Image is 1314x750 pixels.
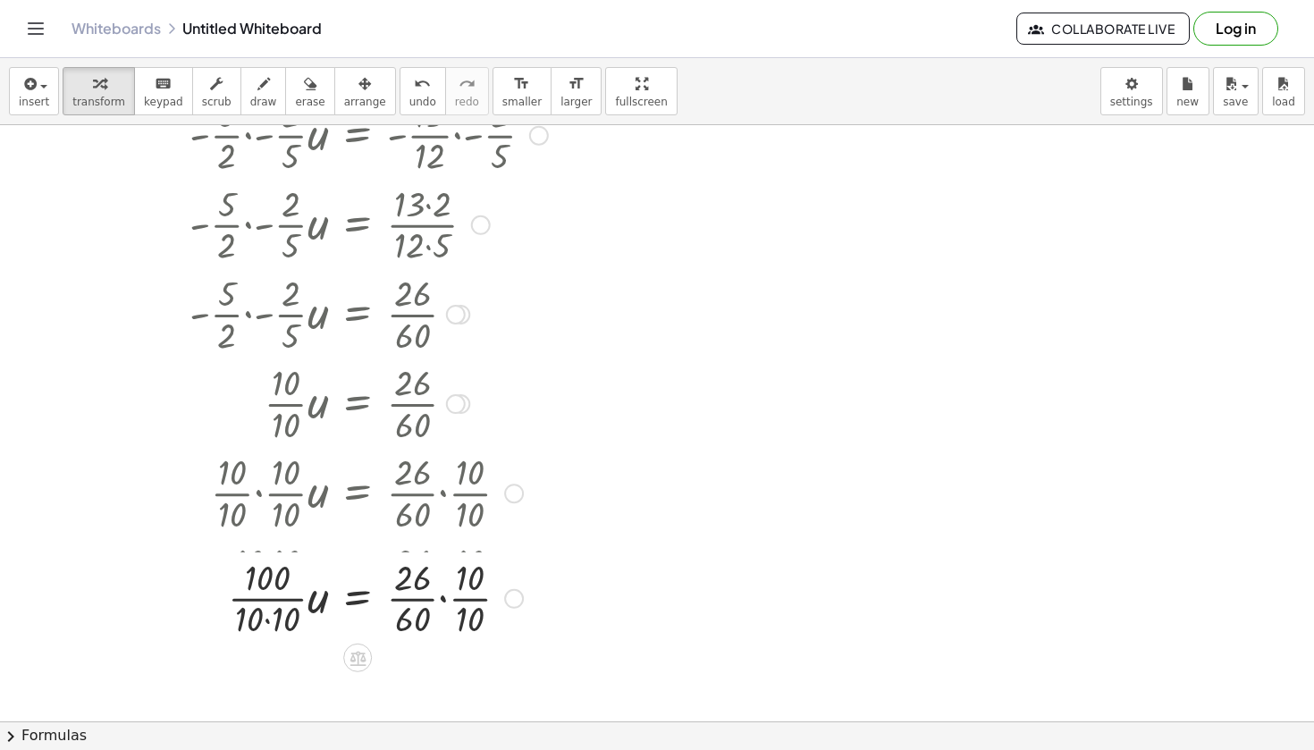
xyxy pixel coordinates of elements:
[1262,67,1305,115] button: load
[202,96,232,108] span: scrub
[455,96,479,108] span: redo
[1110,96,1153,108] span: settings
[63,67,135,115] button: transform
[72,96,125,108] span: transform
[493,67,552,115] button: format_sizesmaller
[240,67,287,115] button: draw
[459,73,476,95] i: redo
[502,96,542,108] span: smaller
[72,20,161,38] a: Whiteboards
[551,67,602,115] button: format_sizelarger
[134,67,193,115] button: keyboardkeypad
[344,96,386,108] span: arrange
[615,96,667,108] span: fullscreen
[1272,96,1295,108] span: load
[19,96,49,108] span: insert
[1100,67,1163,115] button: settings
[400,67,446,115] button: undoundo
[409,96,436,108] span: undo
[1193,12,1278,46] button: Log in
[295,96,324,108] span: erase
[445,67,489,115] button: redoredo
[1176,96,1199,108] span: new
[250,96,277,108] span: draw
[21,14,50,43] button: Toggle navigation
[155,73,172,95] i: keyboard
[334,67,396,115] button: arrange
[192,67,241,115] button: scrub
[1016,13,1190,45] button: Collaborate Live
[1223,96,1248,108] span: save
[1213,67,1259,115] button: save
[144,96,183,108] span: keypad
[568,73,585,95] i: format_size
[285,67,334,115] button: erase
[343,644,372,672] div: Apply the same math to both sides of the equation
[513,73,530,95] i: format_size
[414,73,431,95] i: undo
[560,96,592,108] span: larger
[1032,21,1175,37] span: Collaborate Live
[1167,67,1209,115] button: new
[9,67,59,115] button: insert
[605,67,677,115] button: fullscreen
